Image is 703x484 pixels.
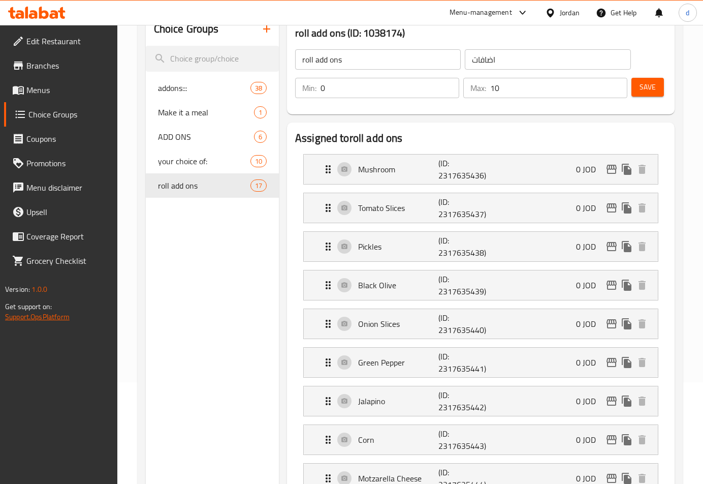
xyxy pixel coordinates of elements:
[576,395,604,407] p: 0 JOD
[358,395,438,407] p: Jalapino
[4,200,117,224] a: Upsell
[295,25,666,41] h3: roll add ons (ID: 1038174)
[158,179,250,192] span: roll add ons
[304,386,658,416] div: Expand
[4,29,117,53] a: Edit Restaurant
[576,279,604,291] p: 0 JOD
[250,82,267,94] div: Choices
[158,82,250,94] span: addons:::
[358,202,438,214] p: Tomato Slices
[438,196,492,220] p: (ID: 2317635437)
[295,420,666,459] li: Expand
[619,316,634,331] button: duplicate
[4,127,117,151] a: Coupons
[4,249,117,273] a: Grocery Checklist
[4,78,117,102] a: Menus
[304,348,658,377] div: Expand
[4,175,117,200] a: Menu disclaimer
[295,266,666,305] li: Expand
[450,7,512,19] div: Menu-management
[295,343,666,382] li: Expand
[304,193,658,223] div: Expand
[438,234,492,259] p: (ID: 2317635438)
[438,350,492,375] p: (ID: 2317635441)
[634,239,650,254] button: delete
[634,355,650,370] button: delete
[4,224,117,249] a: Coverage Report
[358,279,438,291] p: Black Olive
[576,240,604,253] p: 0 JOD
[604,355,619,370] button: edit
[619,432,634,447] button: duplicate
[634,432,650,447] button: delete
[438,428,492,452] p: (ID: 2317635443)
[358,434,438,446] p: Corn
[604,432,619,447] button: edit
[576,356,604,369] p: 0 JOD
[4,53,117,78] a: Branches
[158,106,254,118] span: Make it a meal
[26,59,109,72] span: Branches
[146,76,279,100] div: addons:::38
[686,7,689,18] span: d
[304,309,658,339] div: Expand
[146,100,279,125] div: Make it a meal1
[560,7,580,18] div: Jordan
[619,355,634,370] button: duplicate
[254,106,267,118] div: Choices
[26,181,109,194] span: Menu disclaimer
[438,312,492,336] p: (ID: 2317635440)
[31,283,47,296] span: 1.0.0
[619,200,634,216] button: duplicate
[634,394,650,409] button: delete
[619,239,634,254] button: duplicate
[604,200,619,216] button: edit
[26,157,109,169] span: Promotions
[604,394,619,409] button: edit
[619,162,634,177] button: duplicate
[304,270,658,300] div: Expand
[5,310,70,323] a: Support.OpsPlatform
[438,157,492,181] p: (ID: 2317635436)
[438,273,492,297] p: (ID: 2317635439)
[5,300,52,313] span: Get support on:
[158,155,250,167] span: your choice of:
[146,149,279,173] div: your choice of:10
[26,255,109,267] span: Grocery Checklist
[5,283,30,296] span: Version:
[438,389,492,413] p: (ID: 2317635442)
[158,131,254,143] span: ADD ONS
[631,78,664,97] button: Save
[295,227,666,266] li: Expand
[576,163,604,175] p: 0 JOD
[28,108,109,120] span: Choice Groups
[358,240,438,253] p: Pickles
[304,425,658,455] div: Expand
[634,278,650,293] button: delete
[470,82,486,94] p: Max:
[4,151,117,175] a: Promotions
[576,318,604,330] p: 0 JOD
[358,356,438,369] p: Green Pepper
[295,131,666,146] h2: Assigned to roll add ons
[640,81,656,94] span: Save
[576,434,604,446] p: 0 JOD
[295,305,666,343] li: Expand
[295,150,666,189] li: Expand
[304,232,658,261] div: Expand
[146,173,279,198] div: roll add ons17
[251,83,266,93] span: 38
[251,181,266,191] span: 17
[304,155,658,184] div: Expand
[295,189,666,227] li: Expand
[146,46,279,72] input: search
[302,82,316,94] p: Min:
[4,102,117,127] a: Choice Groups
[634,316,650,331] button: delete
[26,133,109,145] span: Coupons
[634,200,650,216] button: delete
[26,35,109,47] span: Edit Restaurant
[576,202,604,214] p: 0 JOD
[358,163,438,175] p: Mushroom
[254,132,266,142] span: 6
